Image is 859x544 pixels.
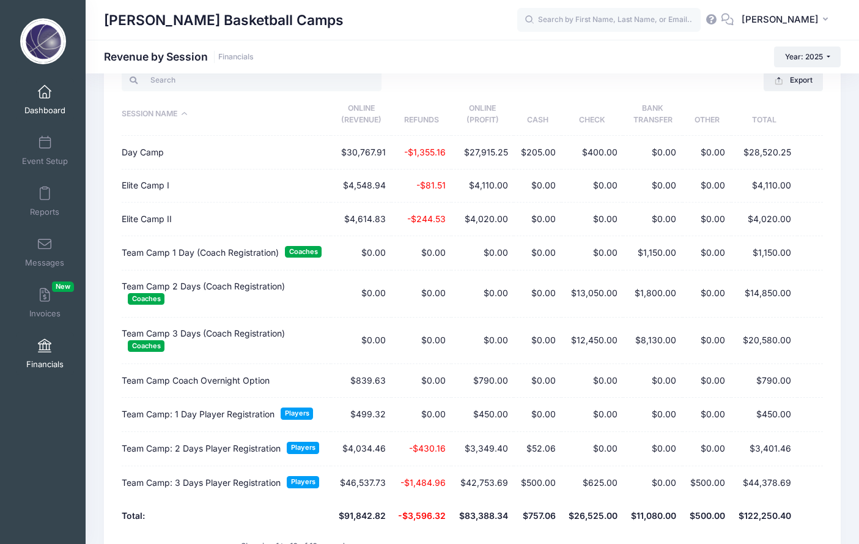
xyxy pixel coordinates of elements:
[391,500,451,532] th: -$3,596.32
[731,270,797,318] td: $14,850.00
[785,52,823,61] span: Year: 2025
[514,364,561,397] td: $0.00
[623,236,682,270] td: $1,150.00
[682,236,731,270] td: $0.00
[561,318,623,365] td: $12,450.00
[391,236,451,270] td: $0.00
[451,203,514,236] td: $4,020.00
[451,500,514,532] th: $83,388.34
[682,364,731,397] td: $0.00
[514,432,561,466] td: $52.06
[731,364,797,397] td: $790.00
[514,398,561,432] td: $0.00
[561,136,623,169] td: $400.00
[122,270,331,318] td: Team Camp 2 Days (Coach Registration)
[16,231,74,274] a: Messages
[774,47,841,67] button: Year: 2025
[682,136,731,169] td: $0.00
[391,318,451,365] td: $0.00
[25,258,64,268] span: Messages
[122,93,331,136] th: Session Name: activate to sort column descending
[451,136,514,169] td: $27,915.25
[451,432,514,466] td: $3,349.40
[24,105,65,116] span: Dashboard
[451,236,514,270] td: $0.00
[391,270,451,318] td: $0.00
[682,270,731,318] td: $0.00
[451,93,514,136] th: Online(Profit): activate to sort column ascending
[682,170,731,203] td: $0.00
[682,93,731,136] th: Other: activate to sort column ascending
[451,364,514,397] td: $790.00
[451,270,514,318] td: $0.00
[122,500,331,532] th: Total:
[623,270,682,318] td: $1,800.00
[122,318,331,365] td: Team Camp 3 Days (Coach Registration)
[281,408,313,419] span: Players
[22,156,68,166] span: Event Setup
[514,203,561,236] td: $0.00
[104,50,254,63] h1: Revenue by Session
[29,308,61,319] span: Invoices
[731,203,797,236] td: $4,020.00
[514,500,561,532] th: $757.06
[16,180,74,223] a: Reports
[514,466,561,500] td: $500.00
[391,364,451,397] td: $0.00
[16,129,74,172] a: Event Setup
[451,170,514,203] td: $4,110.00
[764,70,823,91] button: Export
[561,93,623,136] th: Check: activate to sort column ascending
[391,136,451,169] td: -$1,355.16
[561,364,623,397] td: $0.00
[128,340,164,352] span: Coaches
[122,398,331,432] td: Team Camp: 1 Day Player Registration
[514,136,561,169] td: $205.00
[514,236,561,270] td: $0.00
[561,500,623,532] th: $26,525.00
[287,442,319,453] span: Players
[742,13,819,26] span: [PERSON_NAME]
[16,281,74,324] a: InvoicesNew
[682,500,731,532] th: $500.00
[122,466,331,500] td: Team Camp: 3 Days Player Registration
[331,170,391,203] td: $4,548.94
[331,500,391,532] th: $91,842.82
[623,432,682,466] td: $0.00
[731,318,797,365] td: $20,580.00
[52,281,74,292] span: New
[561,170,623,203] td: $0.00
[623,466,682,500] td: $0.00
[517,8,701,32] input: Search by First Name, Last Name, or Email...
[731,398,797,432] td: $450.00
[218,53,254,62] a: Financials
[122,70,382,91] input: Search
[391,398,451,432] td: $0.00
[731,500,797,532] th: $122,250.40
[331,236,391,270] td: $0.00
[561,398,623,432] td: $0.00
[734,6,841,34] button: [PERSON_NAME]
[331,432,391,466] td: $4,034.46
[682,318,731,365] td: $0.00
[623,500,682,532] th: $11,080.00
[391,432,451,466] td: -$430.16
[122,432,331,466] td: Team Camp: 2 Days Player Registration
[331,93,391,136] th: Online(Revenue): activate to sort column ascending
[331,364,391,397] td: $839.63
[623,398,682,432] td: $0.00
[128,293,164,305] span: Coaches
[20,18,66,64] img: Sean O'Regan Basketball Camps
[514,93,561,136] th: Cash: activate to sort column ascending
[122,136,331,169] td: Day Camp
[451,318,514,365] td: $0.00
[514,170,561,203] td: $0.00
[731,236,797,270] td: $1,150.00
[682,466,731,500] td: $500.00
[331,318,391,365] td: $0.00
[561,432,623,466] td: $0.00
[16,78,74,121] a: Dashboard
[561,203,623,236] td: $0.00
[331,398,391,432] td: $499.32
[122,236,331,270] td: Team Camp 1 Day (Coach Registration)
